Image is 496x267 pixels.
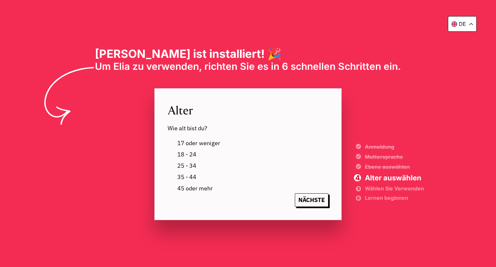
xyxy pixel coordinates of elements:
font: Ebene auswählen [365,164,410,170]
font: 18 - 24 [177,151,196,158]
font: Muttersprache [365,154,403,160]
font: Wählen Sie Verwenden [365,185,424,192]
font: 35 - 44 [177,173,196,181]
font: Alter [168,102,193,117]
font: 17 oder weniger [177,139,220,147]
font: [PERSON_NAME] ist installiert! 🎉 [95,47,282,60]
font: Anmeldung [365,144,394,150]
font: de [459,21,466,27]
font: 25 - 34 [177,162,196,169]
font: Lernen beginnen [365,195,408,201]
font: Um Elia zu verwenden, richten Sie es in 6 schnellen Schritten ein. [95,60,401,72]
font: Wie alt bist du? [168,124,207,132]
font: Alter auswählen [365,174,421,182]
font: NÄCHSTE [298,196,325,204]
font: 45 oder mehr [177,185,213,192]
